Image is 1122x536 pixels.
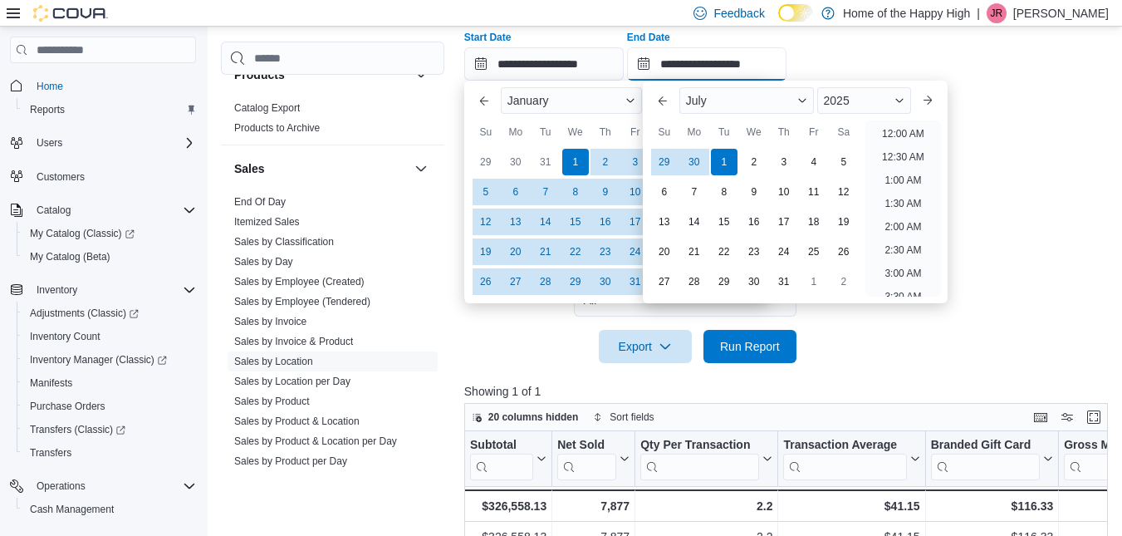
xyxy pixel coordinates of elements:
[470,438,546,480] button: Subtotal
[622,119,649,145] div: Fr
[711,209,737,235] div: day-15
[30,133,69,153] button: Users
[711,268,737,295] div: day-29
[234,415,360,428] span: Sales by Product & Location
[720,338,780,355] span: Run Report
[23,327,196,347] span: Inventory Count
[930,496,1053,516] div: $116.33
[771,209,797,235] div: day-17
[783,496,919,516] div: $41.15
[703,330,796,363] button: Run Report
[681,209,708,235] div: day-14
[801,268,827,295] div: day-1
[473,149,499,175] div: day-29
[586,407,660,427] button: Sort fields
[622,149,649,175] div: day-3
[713,5,764,22] span: Feedback
[502,119,529,145] div: Mo
[23,327,107,347] a: Inventory Count
[473,119,499,145] div: Su
[234,396,310,407] a: Sales by Product
[17,498,203,521] button: Cash Management
[914,87,941,114] button: Next month
[557,496,630,516] div: 7,877
[778,4,813,22] input: Dark Mode
[1031,407,1051,427] button: Keyboard shortcuts
[17,348,203,371] a: Inventory Manager (Classic)
[817,87,912,114] div: Button. Open the year selector. 2025 is currently selected.
[17,302,203,325] a: Adjustments (Classic)
[30,227,135,240] span: My Catalog (Classic)
[464,47,624,81] input: Press the down key to enter a popover containing a calendar. Press the escape key to close the po...
[830,238,857,265] div: day-26
[592,119,619,145] div: Th
[711,119,737,145] div: Tu
[234,160,265,177] h3: Sales
[771,238,797,265] div: day-24
[930,438,1040,454] div: Branded Gift Card
[649,87,676,114] button: Previous Month
[878,194,928,214] li: 1:30 AM
[234,195,286,209] span: End Of Day
[651,119,678,145] div: Su
[234,121,320,135] span: Products to Archive
[470,438,533,480] div: Subtotal
[30,476,92,496] button: Operations
[622,238,649,265] div: day-24
[23,100,196,120] span: Reports
[30,423,125,436] span: Transfers (Classic)
[532,238,559,265] div: day-21
[17,418,203,441] a: Transfers (Classic)
[562,238,589,265] div: day-22
[234,455,347,467] a: Sales by Product per Day
[681,149,708,175] div: day-30
[977,3,980,23] p: |
[830,179,857,205] div: day-12
[532,209,559,235] div: day-14
[741,238,767,265] div: day-23
[502,179,529,205] div: day-6
[783,438,906,454] div: Transaction Average
[801,179,827,205] div: day-11
[878,287,928,307] li: 3:30 AM
[234,435,397,448] span: Sales by Product & Location per Day
[711,179,737,205] div: day-8
[651,268,678,295] div: day-27
[501,87,642,114] div: Button. Open the month selector. January is currently selected.
[502,238,529,265] div: day-20
[741,179,767,205] div: day-9
[741,268,767,295] div: day-30
[930,438,1040,480] div: Branded Gift Card
[23,396,196,416] span: Purchase Orders
[37,204,71,217] span: Catalog
[771,119,797,145] div: Th
[23,499,120,519] a: Cash Management
[234,336,353,347] a: Sales by Invoice & Product
[592,179,619,205] div: day-9
[3,165,203,189] button: Customers
[30,75,196,96] span: Home
[23,396,112,416] a: Purchase Orders
[234,216,300,228] a: Itemized Sales
[830,149,857,175] div: day-5
[234,316,306,327] a: Sales by Invoice
[878,263,928,283] li: 3:00 AM
[30,476,196,496] span: Operations
[17,441,203,465] button: Transfers
[651,179,678,205] div: day-6
[30,330,100,343] span: Inventory Count
[30,166,196,187] span: Customers
[741,149,767,175] div: day-2
[651,209,678,235] div: day-13
[878,240,928,260] li: 2:30 AM
[234,66,285,83] h3: Products
[562,119,589,145] div: We
[30,103,65,116] span: Reports
[23,499,196,519] span: Cash Management
[37,136,62,150] span: Users
[23,247,117,267] a: My Catalog (Beta)
[234,236,334,248] a: Sales by Classification
[1057,407,1077,427] button: Display options
[987,3,1007,23] div: Jazmine Rice
[234,356,313,367] a: Sales by Location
